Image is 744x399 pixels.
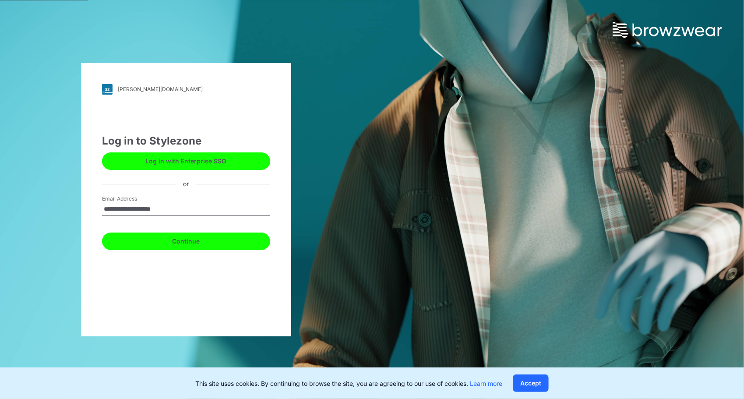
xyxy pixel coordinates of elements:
label: Email Address [102,195,163,203]
p: This site uses cookies. By continuing to browse the site, you are agreeing to our use of cookies. [195,379,502,388]
img: svg+xml;base64,PHN2ZyB3aWR0aD0iMjgiIGhlaWdodD0iMjgiIHZpZXdCb3g9IjAgMCAyOCAyOCIgZmlsbD0ibm9uZSIgeG... [102,84,113,95]
div: [PERSON_NAME][DOMAIN_NAME] [118,86,203,92]
button: Accept [513,374,549,392]
a: Learn more [470,380,502,387]
div: Log in to Stylezone [102,133,270,149]
button: Continue [102,233,270,250]
button: Log in with Enterprise SSO [102,152,270,170]
a: [PERSON_NAME][DOMAIN_NAME] [102,84,270,95]
img: browzwear-logo.73288ffb.svg [613,22,722,38]
div: or [176,180,196,189]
